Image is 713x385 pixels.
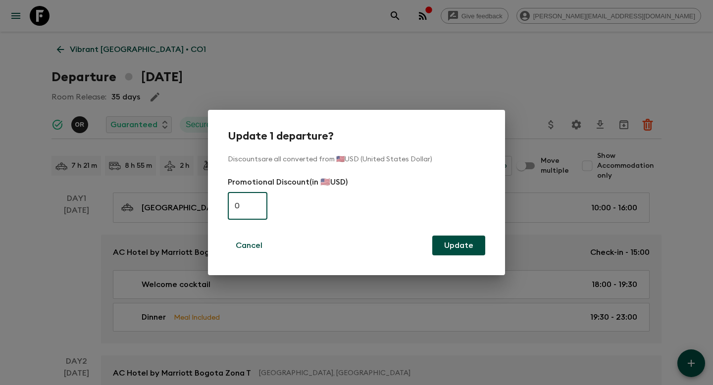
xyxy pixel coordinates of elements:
[228,236,270,255] button: Cancel
[236,240,262,251] p: Cancel
[432,236,485,255] button: Update
[228,154,485,164] p: Discounts are all converted from 🇺🇸USD (United States Dollar)
[228,130,485,143] h2: Update 1 departure?
[228,176,485,188] p: Promotional Discount (in 🇺🇸USD)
